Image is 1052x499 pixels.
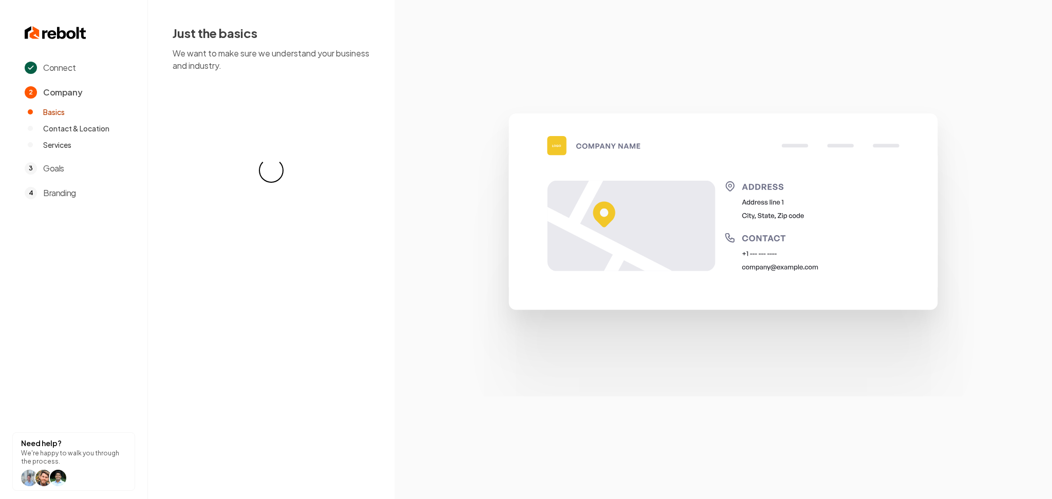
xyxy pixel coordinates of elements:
[173,47,370,72] p: We want to make sure we understand your business and industry.
[35,470,52,486] img: help icon Will
[43,107,65,117] span: Basics
[25,162,37,175] span: 3
[43,123,109,133] span: Contact & Location
[259,158,284,183] div: Loading
[12,432,135,491] button: Need help?We're happy to walk you through the process.help icon Willhelp icon Willhelp icon arwin
[43,62,76,74] span: Connect
[25,25,86,41] img: Rebolt Logo
[21,470,37,486] img: help icon Will
[43,187,76,199] span: Branding
[50,470,66,486] img: help icon arwin
[43,162,64,175] span: Goals
[21,449,126,466] p: We're happy to walk you through the process.
[21,438,62,448] strong: Need help?
[25,86,37,99] span: 2
[25,187,37,199] span: 4
[43,86,82,99] span: Company
[43,140,71,150] span: Services
[173,25,370,41] h2: Just the basics
[449,103,998,396] img: Google Business Profile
